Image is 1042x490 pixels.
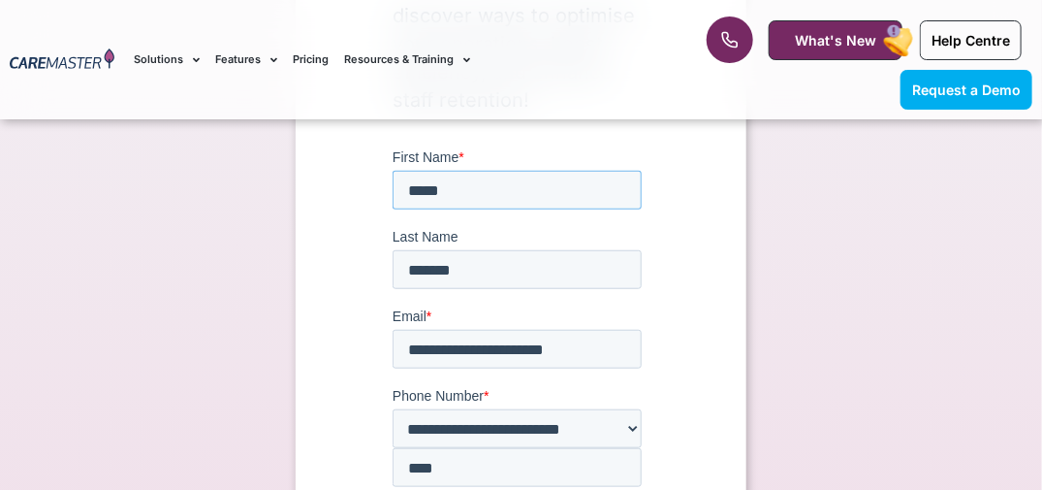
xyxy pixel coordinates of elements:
[134,27,664,92] nav: Menu
[931,32,1010,49] span: Help Centre
[10,49,114,72] img: CareMaster Logo
[912,82,1021,98] span: Request a Demo
[920,20,1022,60] a: Help Centre
[795,32,876,49] span: What's New
[215,27,277,92] a: Features
[134,27,200,92] a: Solutions
[293,27,329,92] a: Pricing
[900,70,1032,110] a: Request a Demo
[344,27,470,92] a: Resources & Training
[769,20,902,60] a: What's New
